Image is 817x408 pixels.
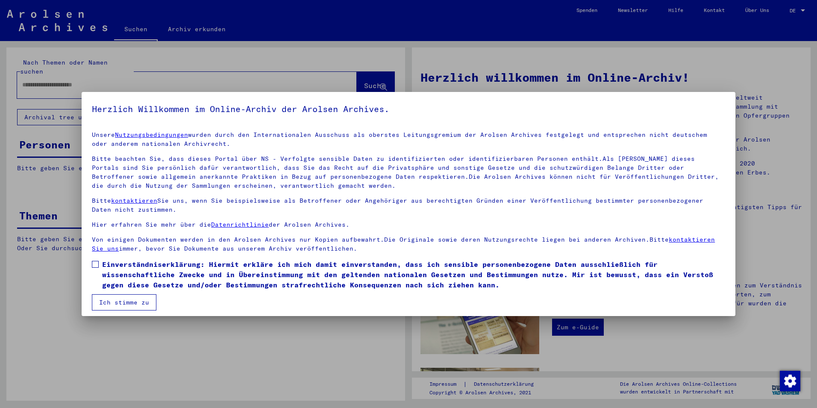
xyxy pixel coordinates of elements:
a: kontaktieren Sie uns [92,236,715,252]
img: Zustimmung ändern [780,371,800,391]
a: Datenrichtlinie [211,221,269,228]
button: Ich stimme zu [92,294,156,310]
a: kontaktieren [111,197,157,204]
p: Von einigen Dokumenten werden in den Arolsen Archives nur Kopien aufbewahrt.Die Originale sowie d... [92,235,725,253]
h5: Herzlich Willkommen im Online-Archiv der Arolsen Archives. [92,102,725,116]
span: Einverständniserklärung: Hiermit erkläre ich mich damit einverstanden, dass ich sensible personen... [102,259,725,290]
p: Hier erfahren Sie mehr über die der Arolsen Archives. [92,220,725,229]
p: Unsere wurden durch den Internationalen Ausschuss als oberstes Leitungsgremium der Arolsen Archiv... [92,130,725,148]
p: Bitte Sie uns, wenn Sie beispielsweise als Betroffener oder Angehöriger aus berechtigten Gründen ... [92,196,725,214]
a: Nutzungsbedingungen [115,131,188,139]
p: Bitte beachten Sie, dass dieses Portal über NS - Verfolgte sensible Daten zu identifizierten oder... [92,154,725,190]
